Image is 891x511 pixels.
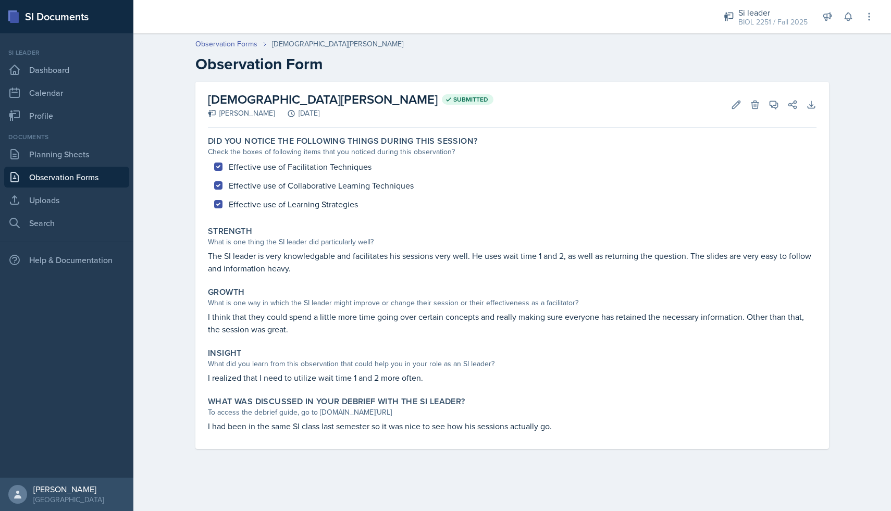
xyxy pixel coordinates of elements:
[4,190,129,210] a: Uploads
[195,55,829,73] h2: Observation Form
[195,39,257,49] a: Observation Forms
[4,59,129,80] a: Dashboard
[208,108,275,119] div: [PERSON_NAME]
[208,136,477,146] label: Did you notice the following things during this session?
[208,297,816,308] div: What is one way in which the SI leader might improve or change their session or their effectivene...
[33,484,104,494] div: [PERSON_NAME]
[208,146,816,157] div: Check the boxes of following items that you noticed during this observation?
[275,108,319,119] div: [DATE]
[4,48,129,57] div: Si leader
[208,407,816,418] div: To access the debrief guide, go to [DOMAIN_NAME][URL]
[208,236,816,247] div: What is one thing the SI leader did particularly well?
[272,39,403,49] div: [DEMOGRAPHIC_DATA][PERSON_NAME]
[208,310,816,335] p: I think that they could spend a little more time going over certain concepts and really making su...
[453,95,488,104] span: Submitted
[208,250,816,275] p: The SI leader is very knowledgable and facilitates his sessions very well. He uses wait time 1 an...
[208,90,493,109] h2: [DEMOGRAPHIC_DATA][PERSON_NAME]
[738,17,808,28] div: BIOL 2251 / Fall 2025
[208,396,465,407] label: What was discussed in your debrief with the SI Leader?
[4,132,129,142] div: Documents
[4,105,129,126] a: Profile
[208,420,816,432] p: I had been in the same SI class last semester so it was nice to see how his sessions actually go.
[33,494,104,505] div: [GEOGRAPHIC_DATA]
[208,348,242,358] label: Insight
[208,371,816,384] p: I realized that I need to utilize wait time 1 and 2 more often.
[4,213,129,233] a: Search
[208,226,252,236] label: Strength
[4,250,129,270] div: Help & Documentation
[4,167,129,188] a: Observation Forms
[4,82,129,103] a: Calendar
[208,287,244,297] label: Growth
[4,144,129,165] a: Planning Sheets
[208,358,816,369] div: What did you learn from this observation that could help you in your role as an SI leader?
[738,6,808,19] div: Si leader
